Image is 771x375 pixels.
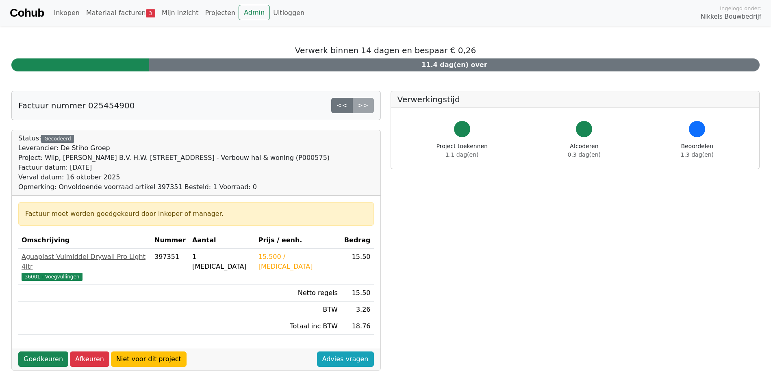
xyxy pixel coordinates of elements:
a: Aguaplast Vulmiddel Drywall Pro Light 4ltr36001 - Voegvullingen [22,252,148,281]
a: << [331,98,353,113]
a: Uitloggen [270,5,308,21]
div: Beoordelen [681,142,714,159]
td: 3.26 [341,302,374,318]
td: 15.50 [341,249,374,285]
th: Nummer [151,232,189,249]
div: 1 [MEDICAL_DATA] [192,252,252,272]
a: Inkopen [50,5,83,21]
th: Bedrag [341,232,374,249]
div: 11.4 dag(en) over [149,58,760,71]
a: Projecten [202,5,239,21]
div: Aguaplast Vulmiddel Drywall Pro Light 4ltr [22,252,148,272]
th: Prijs / eenh. [255,232,341,249]
a: Niet voor dit project [111,351,187,367]
th: Omschrijving [18,232,151,249]
span: 0.3 dag(en) [568,151,601,158]
div: 15.500 / [MEDICAL_DATA] [258,252,338,272]
a: Goedkeuren [18,351,68,367]
span: Nikkels Bouwbedrijf [701,12,761,22]
span: 1.3 dag(en) [681,151,714,158]
td: 15.50 [341,285,374,302]
span: Ingelogd onder: [720,4,761,12]
a: Afkeuren [70,351,109,367]
span: 3 [146,9,155,17]
div: Project toekennen [437,142,488,159]
div: Leverancier: De Stiho Groep [18,143,330,153]
div: Factuur moet worden goedgekeurd door inkoper of manager. [25,209,367,219]
div: Gecodeerd [41,135,74,143]
div: Afcoderen [568,142,601,159]
td: 18.76 [341,318,374,335]
div: Project: Wilp, [PERSON_NAME] B.V. H.W. [STREET_ADDRESS] - Verbouw hal & woning (P000575) [18,153,330,163]
h5: Verwerkingstijd [397,95,753,104]
div: Verval datum: 16 oktober 2025 [18,172,330,182]
a: Cohub [10,3,44,23]
td: BTW [255,302,341,318]
a: Advies vragen [317,351,374,367]
th: Aantal [189,232,255,249]
h5: Verwerk binnen 14 dagen en bespaar € 0,26 [11,45,760,55]
a: Admin [239,5,270,20]
div: Factuur datum: [DATE] [18,163,330,172]
span: 1.1 dag(en) [445,151,478,158]
td: Totaal inc BTW [255,318,341,335]
h5: Factuur nummer 025454900 [18,101,135,110]
td: Netto regels [255,285,341,302]
span: 36001 - Voegvullingen [22,273,83,281]
div: Status: [18,134,330,192]
a: Materiaal facturen3 [83,5,159,21]
div: Opmerking: Onvoldoende voorraad artikel 397351 Besteld: 1 Voorraad: 0 [18,182,330,192]
td: 397351 [151,249,189,285]
a: Mijn inzicht [159,5,202,21]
